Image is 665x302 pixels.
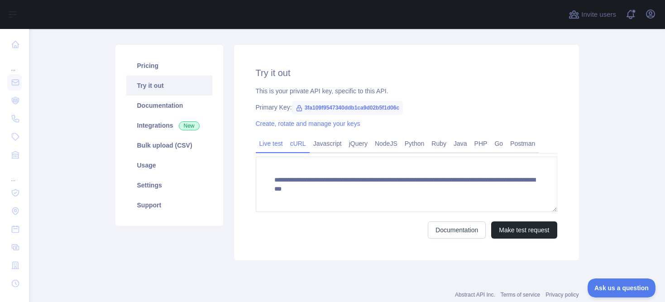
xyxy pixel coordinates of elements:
[450,136,471,151] a: Java
[428,221,486,239] a: Documentation
[292,101,403,115] span: 3fa109f9547340ddb1ca9d02b5f1d06c
[126,135,212,155] a: Bulk upload (CSV)
[507,136,539,151] a: Postman
[7,165,22,183] div: ...
[491,136,507,151] a: Go
[545,292,579,298] a: Privacy policy
[126,56,212,76] a: Pricing
[501,292,540,298] a: Terms of service
[581,10,616,20] span: Invite users
[455,292,495,298] a: Abstract API Inc.
[126,115,212,135] a: Integrations New
[345,136,371,151] a: jQuery
[126,175,212,195] a: Settings
[256,86,557,96] div: This is your private API key, specific to this API.
[471,136,491,151] a: PHP
[256,103,557,112] div: Primary Key:
[126,76,212,96] a: Try it out
[567,7,618,22] button: Invite users
[310,136,345,151] a: Javascript
[179,121,200,130] span: New
[287,136,310,151] a: cURL
[588,278,656,297] iframe: Toggle Customer Support
[401,136,428,151] a: Python
[256,136,287,151] a: Live test
[256,67,557,79] h2: Try it out
[7,54,22,72] div: ...
[126,96,212,115] a: Documentation
[126,195,212,215] a: Support
[428,136,450,151] a: Ruby
[371,136,401,151] a: NodeJS
[491,221,557,239] button: Make test request
[256,120,360,127] a: Create, rotate and manage your keys
[126,155,212,175] a: Usage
